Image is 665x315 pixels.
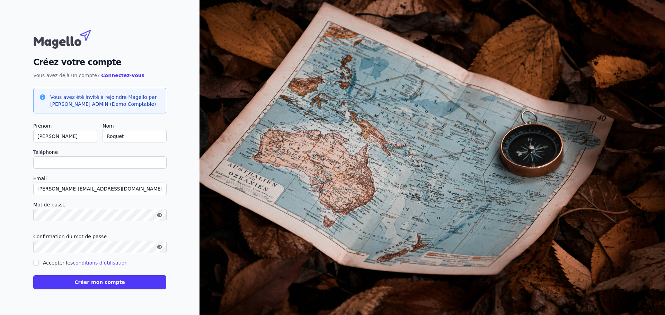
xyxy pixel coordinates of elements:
label: Mot de passe [33,201,166,209]
h2: Créez votre compte [33,56,166,68]
label: Téléphone [33,148,166,156]
img: Magello [33,26,106,50]
button: Créer mon compte [33,275,166,289]
h3: Vous avez été invité à rejoindre Magello par [PERSON_NAME] ADMIN (Demo Comptable) [50,94,160,108]
p: Vous avez déjà un compte? [33,71,166,80]
label: Email [33,174,166,183]
label: Confirmation du mot de passe [33,232,166,241]
label: Accepter les [43,260,127,266]
a: conditions d'utilisation [73,260,127,266]
label: Nom [103,122,166,130]
label: Prénom [33,122,97,130]
a: Connectez-vous [101,73,144,78]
